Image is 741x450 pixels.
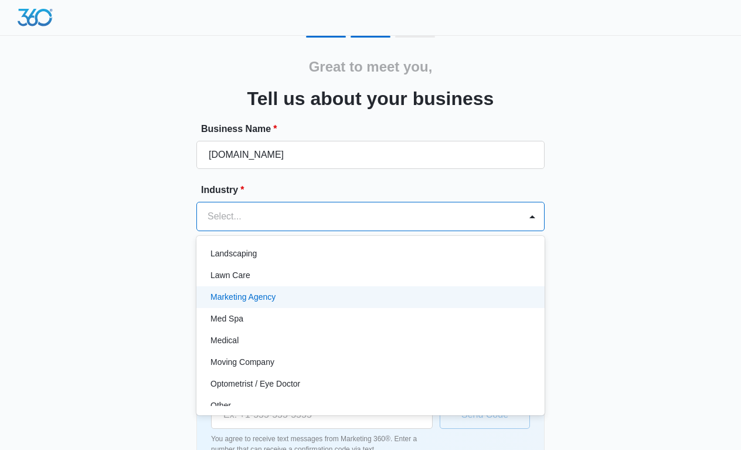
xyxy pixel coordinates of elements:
[210,269,250,282] p: Lawn Care
[210,248,257,260] p: Landscaping
[196,141,545,169] input: e.g. Jane's Plumbing
[201,183,549,197] label: Industry
[210,400,231,412] p: Other
[210,356,274,368] p: Moving Company
[309,56,433,77] h2: Great to meet you,
[247,84,494,113] h3: Tell us about your business
[210,313,243,325] p: Med Spa
[210,334,239,347] p: Medical
[210,378,300,390] p: Optometrist / Eye Doctor
[201,122,549,136] label: Business Name
[210,291,276,303] p: Marketing Agency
